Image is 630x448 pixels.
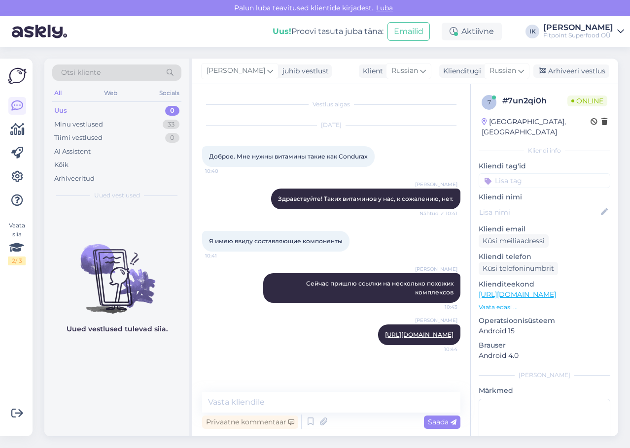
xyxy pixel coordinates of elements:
[479,326,610,336] p: Android 15
[67,324,168,334] p: Uued vestlused tulevad siia.
[479,303,610,312] p: Vaata edasi ...
[479,252,610,262] p: Kliendi telefon
[525,25,539,38] div: IK
[54,174,95,184] div: Arhiveeritud
[205,252,242,259] span: 10:41
[543,32,613,39] div: Fitpoint Superfood OÜ
[567,96,607,106] span: Online
[209,237,343,245] span: Я имею ввиду составляющие компоненты
[163,120,179,129] div: 33
[479,262,558,275] div: Küsi telefoninumbrit
[479,161,610,171] p: Kliendi tag'id
[102,87,119,99] div: Web
[479,192,610,202] p: Kliendi nimi
[479,385,610,396] p: Märkmed
[8,256,26,265] div: 2 / 3
[490,65,516,76] span: Russian
[391,65,418,76] span: Russian
[202,100,460,109] div: Vestlus algas
[420,346,457,353] span: 10:44
[442,23,502,40] div: Aktiivne
[8,66,27,85] img: Askly Logo
[279,66,329,76] div: juhib vestlust
[165,133,179,143] div: 0
[52,87,64,99] div: All
[359,66,383,76] div: Klient
[479,340,610,351] p: Brauser
[202,121,460,129] div: [DATE]
[385,331,454,338] a: [URL][DOMAIN_NAME]
[543,24,613,32] div: [PERSON_NAME]
[415,181,457,188] span: [PERSON_NAME]
[420,303,457,311] span: 10:43
[479,279,610,289] p: Klienditeekond
[428,417,456,426] span: Saada
[273,26,384,37] div: Proovi tasuta juba täna:
[533,64,609,78] div: Arhiveeri vestlus
[479,316,610,326] p: Operatsioonisüsteem
[482,117,591,137] div: [GEOGRAPHIC_DATA], [GEOGRAPHIC_DATA]
[479,234,549,248] div: Küsi meiliaadressi
[44,226,189,315] img: No chats
[415,317,457,324] span: [PERSON_NAME]
[165,106,179,116] div: 0
[273,27,291,36] b: Uus!
[54,120,103,129] div: Minu vestlused
[479,146,610,155] div: Kliendi info
[420,210,457,217] span: Nähtud ✓ 10:41
[543,24,624,39] a: [PERSON_NAME]Fitpoint Superfood OÜ
[479,371,610,380] div: [PERSON_NAME]
[306,280,455,296] span: Сейчас пришлю ссылки на несколько похожих комплексов
[479,224,610,234] p: Kliendi email
[278,195,454,202] span: Здравствуйте! Таких витаминов у нас, к сожалению, нет.
[488,98,491,106] span: 7
[61,67,101,78] span: Otsi kliente
[479,290,556,299] a: [URL][DOMAIN_NAME]
[205,167,242,175] span: 10:40
[479,173,610,188] input: Lisa tag
[157,87,181,99] div: Socials
[207,65,265,76] span: [PERSON_NAME]
[479,351,610,361] p: Android 4.0
[54,106,67,116] div: Uus
[502,95,567,107] div: # 7un2qi0h
[387,22,430,41] button: Emailid
[54,133,103,143] div: Tiimi vestlused
[54,147,91,157] div: AI Assistent
[415,265,457,273] span: [PERSON_NAME]
[54,160,69,170] div: Kõik
[94,191,140,200] span: Uued vestlused
[202,416,298,429] div: Privaatne kommentaar
[479,207,599,218] input: Lisa nimi
[439,66,481,76] div: Klienditugi
[373,3,396,12] span: Luba
[209,153,368,160] span: Доброе. Мне нужны витамины такие как Condurax
[8,221,26,265] div: Vaata siia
